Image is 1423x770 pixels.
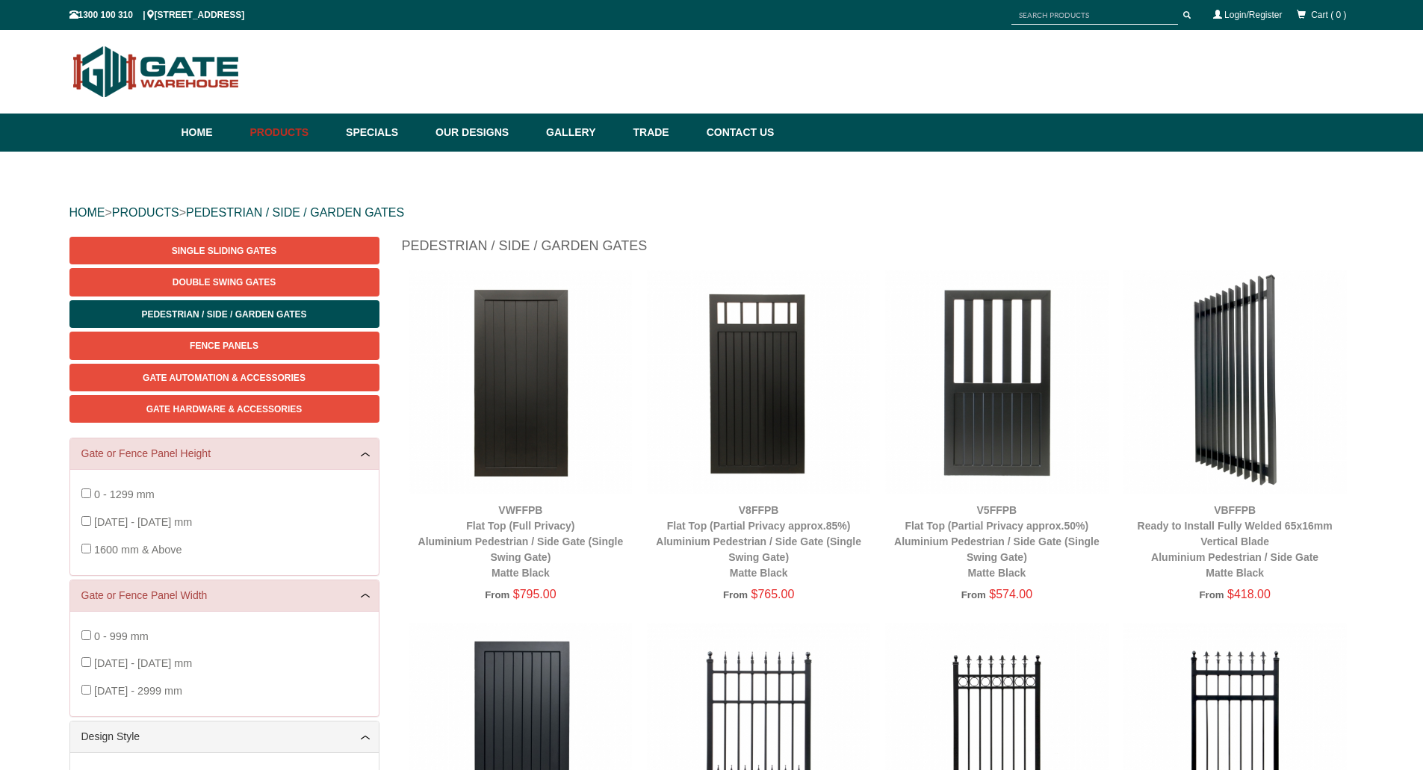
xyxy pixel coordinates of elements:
a: Gallery [539,114,625,152]
span: Pedestrian / Side / Garden Gates [141,309,306,320]
span: [DATE] - 2999 mm [94,685,182,697]
a: Gate Hardware & Accessories [69,395,379,423]
a: Pedestrian / Side / Garden Gates [69,300,379,328]
a: Our Designs [428,114,539,152]
span: From [961,589,986,600]
span: 0 - 999 mm [94,630,149,642]
a: PRODUCTS [112,206,179,219]
a: V8FFPBFlat Top (Partial Privacy approx.85%)Aluminium Pedestrian / Side Gate (Single Swing Gate)Ma... [656,504,861,579]
img: VWFFPB - Flat Top (Full Privacy) - Aluminium Pedestrian / Side Gate (Single Swing Gate) - Matte B... [409,270,633,494]
span: Gate Hardware & Accessories [146,404,303,415]
a: Design Style [81,729,368,745]
span: Fence Panels [190,341,258,351]
span: 1600 mm & Above [94,544,182,556]
a: Trade [625,114,698,152]
a: HOME [69,206,105,219]
img: VBFFPB - Ready to Install Fully Welded 65x16mm Vertical Blade - Aluminium Pedestrian / Side Gate ... [1123,270,1347,494]
img: Gate Warehouse [69,37,244,106]
a: V5FFPBFlat Top (Partial Privacy approx.50%)Aluminium Pedestrian / Side Gate (Single Swing Gate)Ma... [894,504,1100,579]
span: From [723,589,748,600]
span: [DATE] - [DATE] mm [94,657,192,669]
span: From [485,589,509,600]
div: > > [69,189,1354,237]
a: Gate Automation & Accessories [69,364,379,391]
a: PEDESTRIAN / SIDE / GARDEN GATES [186,206,404,219]
a: Fence Panels [69,332,379,359]
a: Gate or Fence Panel Width [81,588,368,603]
span: Double Swing Gates [173,277,276,288]
input: SEARCH PRODUCTS [1011,6,1178,25]
span: $765.00 [751,588,795,600]
a: VBFFPBReady to Install Fully Welded 65x16mm Vertical BladeAluminium Pedestrian / Side GateMatte B... [1138,504,1333,579]
a: Gate or Fence Panel Height [81,446,368,462]
span: 0 - 1299 mm [94,488,155,500]
a: Single Sliding Gates [69,237,379,264]
img: V8FFPB - Flat Top (Partial Privacy approx.85%) - Aluminium Pedestrian / Side Gate (Single Swing G... [647,270,870,494]
span: Gate Automation & Accessories [143,373,306,383]
span: Single Sliding Gates [172,246,276,256]
a: Home [182,114,243,152]
a: Login/Register [1224,10,1282,20]
h1: Pedestrian / Side / Garden Gates [402,237,1354,263]
span: $418.00 [1227,588,1271,600]
span: Cart ( 0 ) [1311,10,1346,20]
span: $574.00 [989,588,1032,600]
a: Contact Us [699,114,775,152]
a: Products [243,114,339,152]
span: 1300 100 310 | [STREET_ADDRESS] [69,10,245,20]
span: $795.00 [513,588,557,600]
a: VWFFPBFlat Top (Full Privacy)Aluminium Pedestrian / Side Gate (Single Swing Gate)Matte Black [418,504,624,579]
a: Specials [338,114,428,152]
img: V5FFPB - Flat Top (Partial Privacy approx.50%) - Aluminium Pedestrian / Side Gate (Single Swing G... [885,270,1109,494]
span: [DATE] - [DATE] mm [94,516,192,528]
span: From [1199,589,1224,600]
a: Double Swing Gates [69,268,379,296]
